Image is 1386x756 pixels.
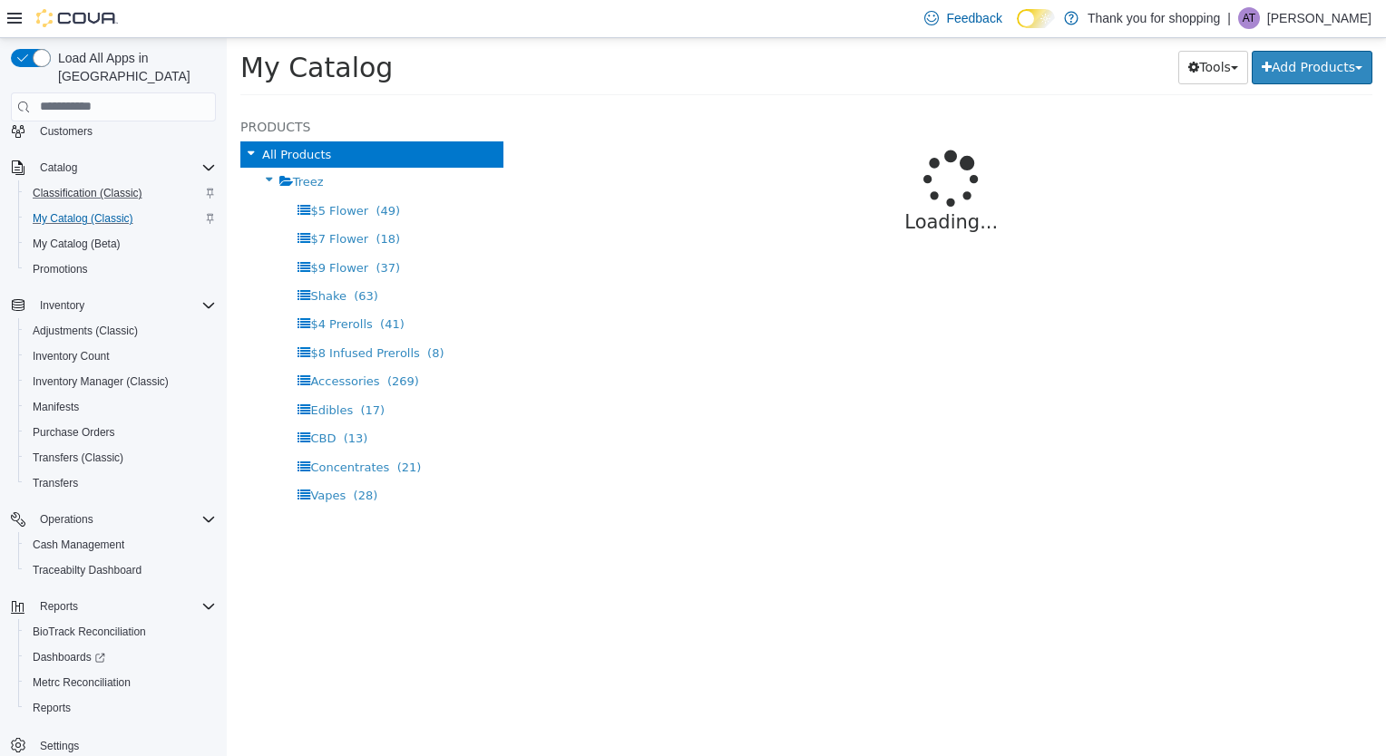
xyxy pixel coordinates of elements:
button: Traceabilty Dashboard [18,557,223,583]
button: Tools [952,13,1021,46]
span: (13) [117,393,142,407]
span: Transfers [25,472,216,494]
a: Cash Management [25,534,132,556]
span: Dark Mode [1017,28,1018,29]
button: Inventory [33,295,92,316]
span: Operations [33,509,216,530]
a: Promotions [25,258,95,280]
span: Operations [40,512,93,527]
a: Inventory Count [25,345,117,367]
span: Customers [33,120,216,142]
span: Settings [33,733,216,756]
button: Purchase Orders [18,420,223,445]
a: BioTrack Reconciliation [25,621,153,643]
span: Inventory [40,298,84,313]
span: $8 Infused Prerolls [83,308,192,322]
button: Reports [4,594,223,619]
span: CBD [83,393,109,407]
a: My Catalog (Beta) [25,233,128,255]
a: Dashboards [18,645,223,670]
span: Catalog [33,157,216,179]
a: Transfers (Classic) [25,447,131,469]
span: (41) [153,279,178,293]
a: Dashboards [25,646,112,668]
span: Reports [25,697,216,719]
span: Inventory Count [25,345,216,367]
a: Transfers [25,472,85,494]
button: Promotions [18,257,223,282]
span: (21) [171,422,195,436]
span: Vapes [83,451,119,464]
span: $7 Flower [83,194,142,208]
span: Shake [83,251,120,265]
span: Concentrates [83,422,162,436]
a: Adjustments (Classic) [25,320,145,342]
img: Cova [36,9,118,27]
p: Thank you for shopping [1088,7,1220,29]
a: Inventory Manager (Classic) [25,371,176,393]
a: Metrc Reconciliation [25,672,138,693]
span: Manifests [25,396,216,418]
button: Adjustments (Classic) [18,318,223,344]
button: Inventory Manager (Classic) [18,369,223,394]
span: Metrc Reconciliation [25,672,216,693]
span: My Catalog (Beta) [25,233,216,255]
span: Transfers (Classic) [25,447,216,469]
span: Reports [33,596,216,617]
button: Transfers (Classic) [18,445,223,470]
button: Catalog [4,155,223,180]
button: Catalog [33,157,84,179]
span: Traceabilty Dashboard [25,559,216,581]
a: Traceabilty Dashboard [25,559,149,581]
span: My Catalog (Classic) [33,211,133,226]
span: BioTrack Reconciliation [25,621,216,643]
button: Customers [4,118,223,144]
button: Classification (Classic) [18,180,223,206]
button: Inventory [4,293,223,318]
a: Purchase Orders [25,422,122,443]
span: Purchase Orders [33,425,115,440]
div: Alfred Torres [1238,7,1260,29]
a: Customers [33,121,100,142]
button: Operations [33,509,101,530]
span: Adjustments (Classic) [25,320,216,342]
span: All Products [35,110,104,123]
span: Feedback [946,9,1001,27]
span: Metrc Reconciliation [33,675,131,690]
button: My Catalog (Beta) [18,231,223,257]
span: Dashboards [33,650,105,664]
span: Promotions [33,262,88,276]
button: Cash Management [18,532,223,557]
span: Inventory Count [33,349,110,363]
span: BioTrack Reconciliation [33,625,146,639]
a: Reports [25,697,78,719]
span: Reports [33,701,71,715]
span: (63) [127,251,151,265]
span: (8) [200,308,217,322]
span: Manifests [33,400,79,414]
span: Dashboards [25,646,216,668]
span: Transfers [33,476,78,490]
span: AT [1243,7,1255,29]
button: Reports [18,695,223,721]
span: Treez [66,137,97,150]
span: My Catalog (Beta) [33,237,121,251]
span: Adjustments (Classic) [33,324,138,338]
span: (17) [133,365,158,379]
span: Classification (Classic) [25,182,216,204]
span: Load All Apps in [GEOGRAPHIC_DATA] [51,49,216,85]
span: Inventory [33,295,216,316]
button: BioTrack Reconciliation [18,619,223,645]
span: Accessories [83,336,152,350]
span: (18) [149,194,173,208]
span: Customers [40,124,93,139]
p: | [1227,7,1231,29]
span: $9 Flower [83,223,142,237]
span: Promotions [25,258,216,280]
h5: Products [14,78,277,100]
span: My Catalog (Classic) [25,208,216,229]
span: $4 Prerolls [83,279,145,293]
span: (28) [127,451,151,464]
span: (49) [149,166,173,179]
span: Inventory Manager (Classic) [25,371,216,393]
